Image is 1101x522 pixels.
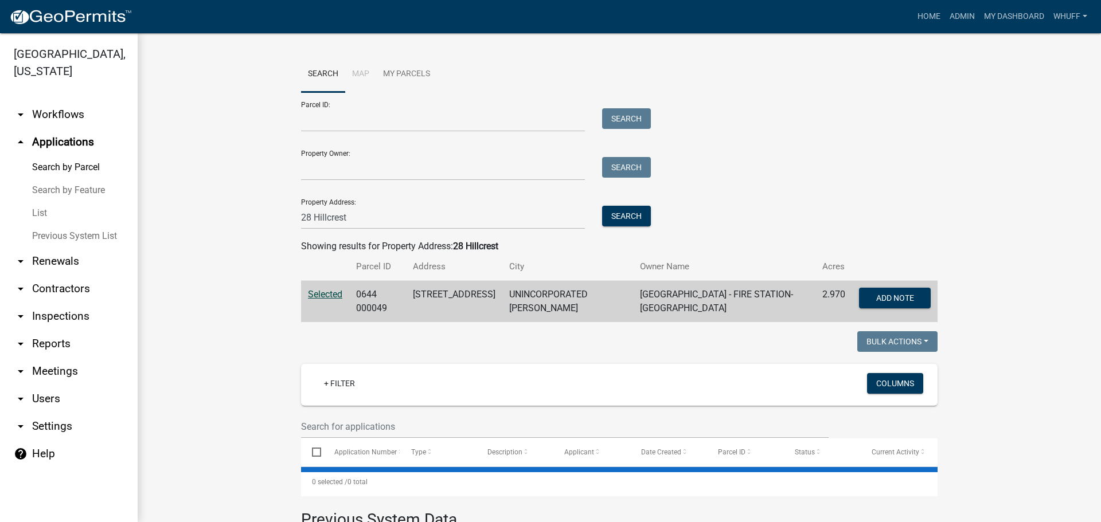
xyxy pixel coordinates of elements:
[602,108,651,129] button: Search
[400,438,477,466] datatable-header-cell: Type
[502,281,633,323] td: UNINCORPORATED [PERSON_NAME]
[876,293,913,303] span: Add Note
[602,206,651,226] button: Search
[14,419,28,433] i: arrow_drop_down
[487,448,522,456] span: Description
[14,392,28,406] i: arrow_drop_down
[641,448,681,456] span: Date Created
[633,281,815,323] td: [GEOGRAPHIC_DATA] - FIRE STATION-[GEOGRAPHIC_DATA]
[861,438,938,466] datatable-header-cell: Current Activity
[14,135,28,149] i: arrow_drop_up
[633,253,815,280] th: Owner Name
[315,373,364,394] a: + Filter
[301,468,938,496] div: 0 total
[979,6,1049,28] a: My Dashboard
[707,438,784,466] datatable-header-cell: Parcel ID
[564,448,594,456] span: Applicant
[945,6,979,28] a: Admin
[795,448,815,456] span: Status
[301,415,829,438] input: Search for applications
[14,108,28,121] i: arrow_drop_down
[349,281,406,323] td: 0644 000049
[301,240,938,253] div: Showing results for Property Address:
[784,438,861,466] datatable-header-cell: Status
[857,331,938,352] button: Bulk Actions
[718,448,745,456] span: Parcel ID
[406,281,502,323] td: [STREET_ADDRESS]
[859,288,931,308] button: Add Note
[14,447,28,461] i: help
[411,448,426,456] span: Type
[630,438,707,466] datatable-header-cell: Date Created
[14,364,28,378] i: arrow_drop_down
[1049,6,1092,28] a: whuff
[301,56,345,93] a: Search
[477,438,553,466] datatable-header-cell: Description
[502,253,633,280] th: City
[913,6,945,28] a: Home
[312,478,348,486] span: 0 selected /
[553,438,630,466] datatable-header-cell: Applicant
[334,448,397,456] span: Application Number
[14,282,28,296] i: arrow_drop_down
[323,438,400,466] datatable-header-cell: Application Number
[14,254,28,268] i: arrow_drop_down
[349,253,406,280] th: Parcel ID
[602,157,651,178] button: Search
[301,438,323,466] datatable-header-cell: Select
[453,241,498,252] strong: 28 Hillcrest
[867,373,923,394] button: Columns
[815,253,852,280] th: Acres
[14,337,28,351] i: arrow_drop_down
[14,309,28,323] i: arrow_drop_down
[872,448,919,456] span: Current Activity
[815,281,852,323] td: 2.970
[376,56,437,93] a: My Parcels
[406,253,502,280] th: Address
[308,289,342,300] a: Selected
